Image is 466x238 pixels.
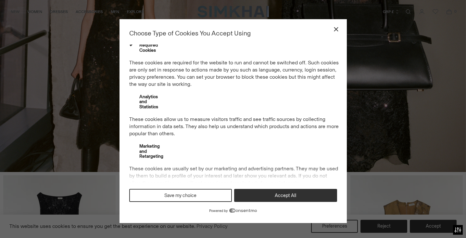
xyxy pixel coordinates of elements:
[234,189,337,202] button: Accept All
[129,165,339,187] p: These cookies are usually set by our marketing and advertising partners. They may be used by them...
[229,208,257,213] img: Consentmo
[209,208,228,213] span: Powered by
[129,29,337,38] p: Choose Type of Cookies You Accept Using
[129,144,156,159] label: Marketing and Retargeting
[129,116,339,137] p: These cookies allow us to measure visitors traffic and see traffic sources by collecting informat...
[129,189,232,202] button: Save my choice
[129,59,339,88] p: These cookies are required for the website to run and cannot be switched off. Such cookies are on...
[129,38,156,53] label: Strictly Required Cookies
[329,22,343,37] button: Close
[129,94,156,109] label: Analytics and Statistics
